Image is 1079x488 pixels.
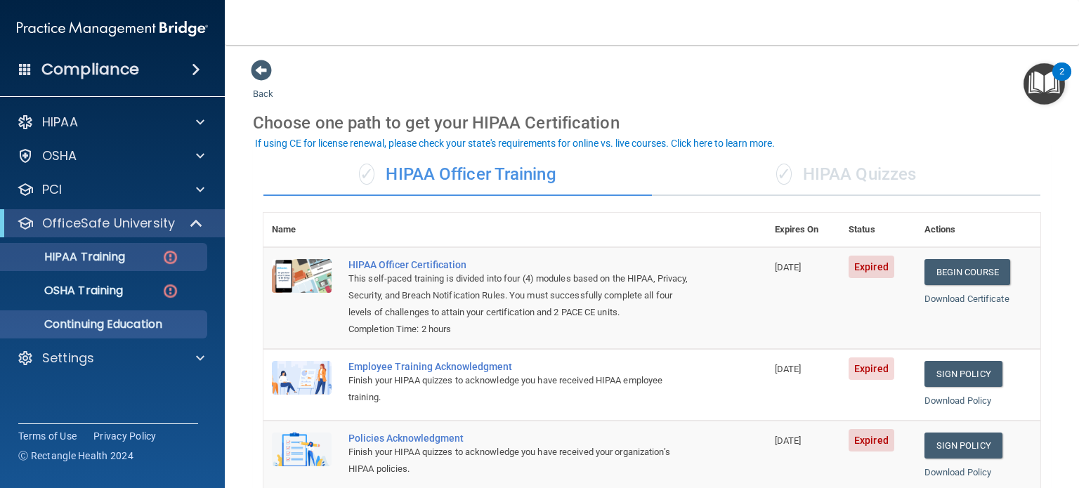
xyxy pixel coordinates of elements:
img: PMB logo [17,15,208,43]
p: HIPAA Training [9,250,125,264]
button: Open Resource Center, 2 new notifications [1024,63,1065,105]
p: OSHA Training [9,284,123,298]
div: Completion Time: 2 hours [348,321,696,338]
span: Expired [849,429,894,451]
a: Download Policy [924,395,992,406]
div: Policies Acknowledgment [348,433,696,444]
div: Choose one path to get your HIPAA Certification [253,103,1051,143]
a: OSHA [17,147,204,164]
span: [DATE] [775,435,802,446]
a: Settings [17,350,204,367]
span: ✓ [359,164,374,185]
a: Begin Course [924,259,1010,285]
th: Expires On [766,213,841,247]
p: HIPAA [42,114,78,131]
div: HIPAA Quizzes [652,154,1040,196]
h4: Compliance [41,60,139,79]
div: HIPAA Officer Training [263,154,652,196]
p: OSHA [42,147,77,164]
div: If using CE for license renewal, please check your state's requirements for online vs. live cours... [255,138,775,148]
a: Download Policy [924,467,992,477]
th: Actions [916,213,1040,247]
span: Expired [849,357,894,380]
span: [DATE] [775,262,802,272]
span: Ⓒ Rectangle Health 2024 [18,449,133,463]
span: [DATE] [775,364,802,374]
a: Terms of Use [18,429,77,443]
div: This self-paced training is divided into four (4) modules based on the HIPAA, Privacy, Security, ... [348,270,696,321]
div: 2 [1059,72,1064,90]
th: Name [263,213,340,247]
div: Employee Training Acknowledgment [348,361,696,372]
a: HIPAA Officer Certification [348,259,696,270]
p: Continuing Education [9,317,201,331]
a: Sign Policy [924,361,1002,387]
a: Download Certificate [924,294,1009,304]
span: ✓ [776,164,792,185]
p: Settings [42,350,94,367]
a: Back [253,72,273,99]
a: Sign Policy [924,433,1002,459]
div: Finish your HIPAA quizzes to acknowledge you have received HIPAA employee training. [348,372,696,406]
img: danger-circle.6113f641.png [162,282,179,300]
span: Expired [849,256,894,278]
th: Status [840,213,916,247]
div: Finish your HIPAA quizzes to acknowledge you have received your organization’s HIPAA policies. [348,444,696,477]
button: If using CE for license renewal, please check your state's requirements for online vs. live cours... [253,136,777,150]
p: OfficeSafe University [42,215,175,232]
a: Privacy Policy [93,429,157,443]
a: PCI [17,181,204,198]
a: HIPAA [17,114,204,131]
a: OfficeSafe University [17,215,204,232]
img: danger-circle.6113f641.png [162,249,179,266]
p: PCI [42,181,62,198]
